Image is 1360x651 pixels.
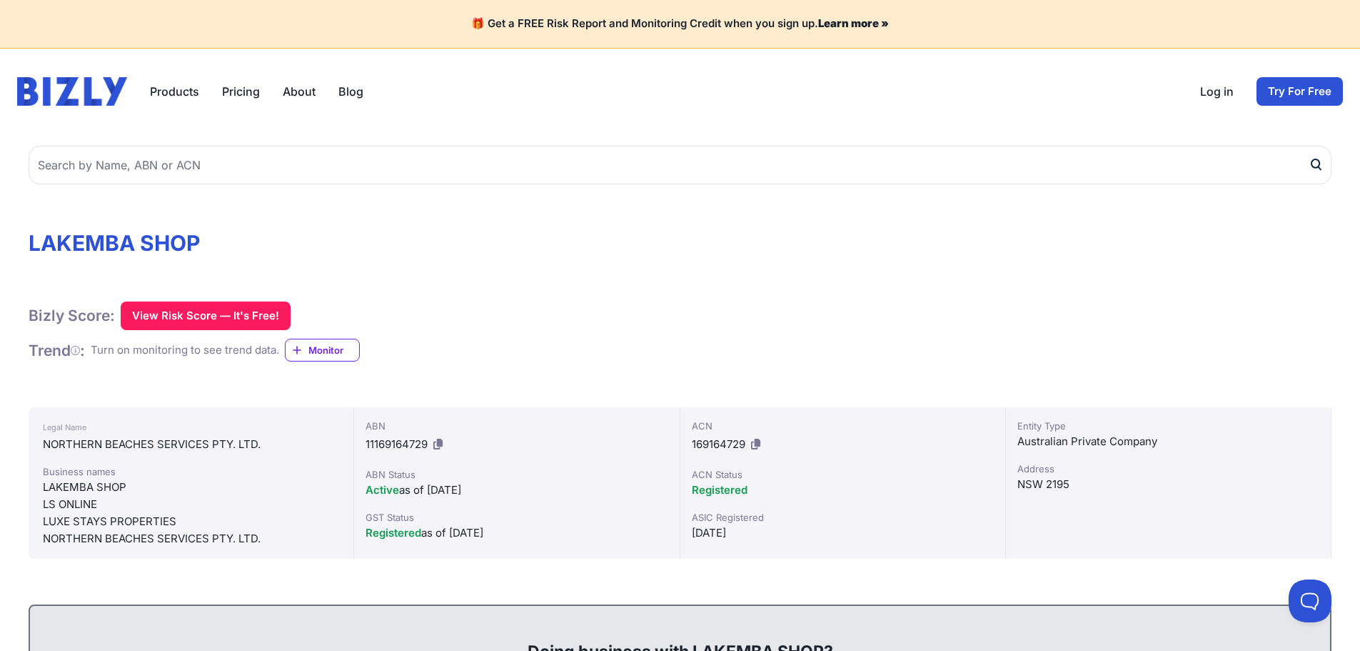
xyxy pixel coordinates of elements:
span: Active [366,483,399,497]
div: as of [DATE] [366,525,668,542]
a: Learn more » [818,16,889,30]
div: NORTHERN BEACHES SERVICES PTY. LTD. [43,530,339,547]
div: Business names [43,464,339,479]
div: ABN [366,419,668,433]
a: Blog [338,83,363,100]
div: as of [DATE] [366,482,668,499]
div: Turn on monitoring to see trend data. [91,342,279,359]
a: About [283,83,316,100]
iframe: Toggle Customer Support [1289,580,1331,622]
span: Registered [366,526,421,540]
span: 169164729 [692,437,745,451]
div: LAKEMBA SHOP [43,479,339,496]
a: Try For Free [1256,77,1343,106]
button: Products [150,83,199,100]
div: Entity Type [1017,419,1319,433]
a: Log in [1200,83,1234,100]
h4: 🎁 Get a FREE Risk Report and Monitoring Credit when you sign up. [17,17,1343,31]
span: 11169164729 [366,437,428,451]
div: Address [1017,462,1319,476]
div: ASIC Registered [692,510,994,525]
input: Search by Name, ABN or ACN [29,146,1331,184]
a: Pricing [222,83,260,100]
div: [DATE] [692,525,994,542]
div: GST Status [366,510,668,525]
div: ABN Status [366,467,668,482]
h1: LAKEMBA SHOP [29,230,1331,256]
h1: Trend : [29,341,85,360]
h1: Bizly Score: [29,306,115,325]
span: Registered [692,483,747,497]
div: LS ONLINE [43,496,339,513]
div: ACN Status [692,467,994,482]
div: NSW 2195 [1017,476,1319,493]
div: ACN [692,419,994,433]
div: Australian Private Company [1017,433,1319,450]
div: Legal Name [43,419,339,436]
div: LUXE STAYS PROPERTIES [43,513,339,530]
button: View Risk Score — It's Free! [121,302,291,330]
a: Monitor [285,339,360,362]
div: NORTHERN BEACHES SERVICES PTY. LTD. [43,436,339,453]
span: Monitor [308,343,359,357]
